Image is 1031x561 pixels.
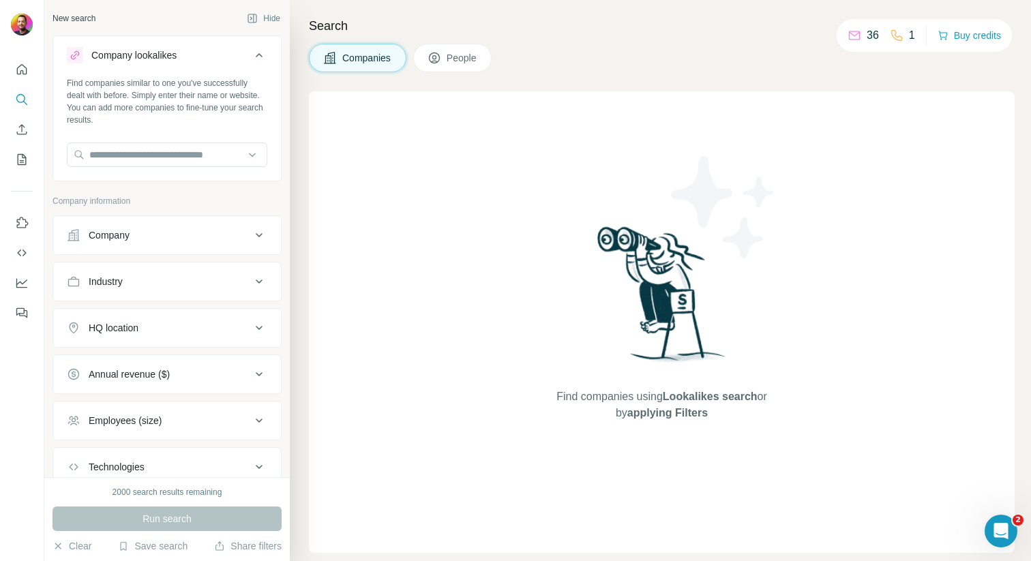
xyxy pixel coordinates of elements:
[53,39,281,77] button: Company lookalikes
[113,486,222,498] div: 2000 search results remaining
[53,12,95,25] div: New search
[552,389,771,421] span: Find companies using or by
[591,223,733,375] img: Surfe Illustration - Woman searching with binoculars
[53,358,281,391] button: Annual revenue ($)
[89,321,138,335] div: HQ location
[118,539,188,553] button: Save search
[342,51,392,65] span: Companies
[53,195,282,207] p: Company information
[91,48,177,62] div: Company lookalikes
[11,301,33,325] button: Feedback
[89,275,123,288] div: Industry
[53,219,281,252] button: Company
[237,8,290,29] button: Hide
[11,117,33,142] button: Enrich CSV
[89,367,170,381] div: Annual revenue ($)
[938,26,1001,45] button: Buy credits
[53,404,281,437] button: Employees (size)
[53,265,281,298] button: Industry
[11,14,33,35] img: Avatar
[89,414,162,427] div: Employees (size)
[11,211,33,235] button: Use Surfe on LinkedIn
[214,539,282,553] button: Share filters
[11,87,33,112] button: Search
[662,146,785,269] img: Surfe Illustration - Stars
[309,16,1015,35] h4: Search
[53,539,91,553] button: Clear
[89,460,145,474] div: Technologies
[1013,515,1023,526] span: 2
[909,27,915,44] p: 1
[867,27,879,44] p: 36
[67,77,267,126] div: Find companies similar to one you've successfully dealt with before. Simply enter their name or w...
[447,51,478,65] span: People
[11,271,33,295] button: Dashboard
[627,407,708,419] span: applying Filters
[985,515,1017,547] iframe: Intercom live chat
[11,57,33,82] button: Quick start
[53,451,281,483] button: Technologies
[663,391,758,402] span: Lookalikes search
[11,147,33,172] button: My lists
[11,241,33,265] button: Use Surfe API
[89,228,130,242] div: Company
[53,312,281,344] button: HQ location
